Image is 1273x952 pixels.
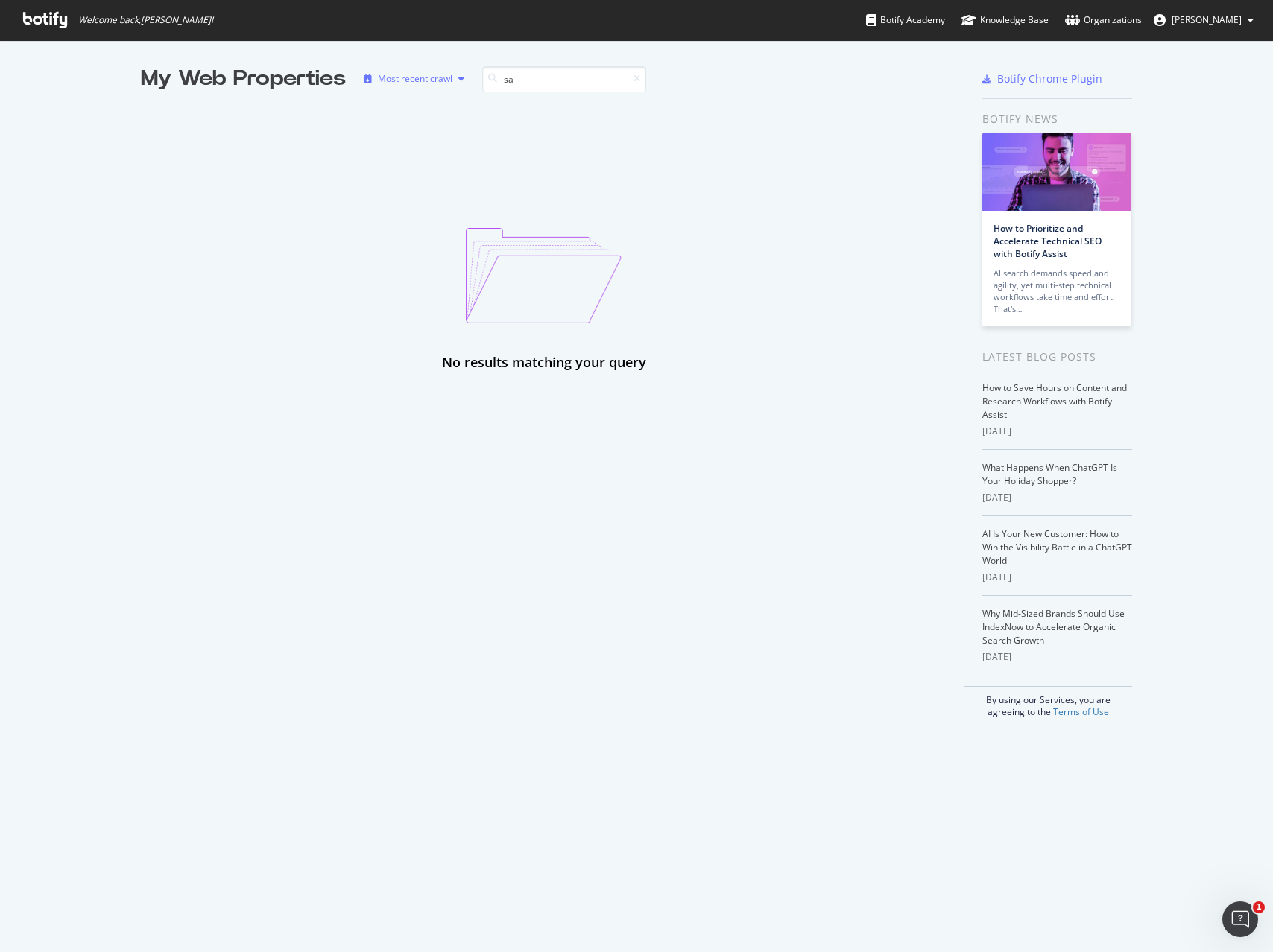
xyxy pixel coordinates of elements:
button: [PERSON_NAME] [1142,8,1266,32]
a: What Happens When ChatGPT Is Your Holiday Shopper? [982,461,1117,487]
input: Search [482,66,646,92]
div: [DATE] [982,650,1132,664]
img: emptyProjectImage [466,228,622,323]
span: Cedric Cherchi [1172,13,1242,26]
div: [DATE] [982,425,1132,438]
button: Most recent crawl [358,67,470,91]
a: Botify Chrome Plugin [982,72,1102,86]
div: No results matching your query [442,353,646,372]
div: Botify Chrome Plugin [997,72,1102,86]
div: My Web Properties [141,64,346,94]
a: Terms of Use [1053,705,1109,718]
div: [DATE] [982,571,1132,584]
div: Knowledge Base [961,13,1049,28]
a: How to Save Hours on Content and Research Workflows with Botify Assist [982,381,1127,421]
a: How to Prioritize and Accelerate Technical SEO with Botify Assist [994,222,1102,260]
iframe: Intercom live chat [1222,901,1258,937]
div: Most recent crawl [378,74,452,83]
div: AI search demands speed and agility, yet multi-step technical workflows take time and effort. Tha... [994,267,1120,315]
div: Botify Academy [866,13,945,28]
div: Latest Blog Posts [982,349,1132,365]
a: AI Is Your New Customer: How to Win the Visibility Battle in a ChatGPT World [982,527,1132,567]
div: Botify news [982,111,1132,127]
div: Organizations [1065,13,1142,28]
a: Why Mid-Sized Brands Should Use IndexNow to Accelerate Organic Search Growth [982,607,1125,647]
div: [DATE] [982,491,1132,504]
img: How to Prioritize and Accelerate Technical SEO with Botify Assist [982,133,1131,211]
span: 1 [1253,901,1265,913]
div: By using our Services, you are agreeing to the [964,686,1132,718]
span: Welcome back, [PERSON_NAME] ! [78,14,213,26]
